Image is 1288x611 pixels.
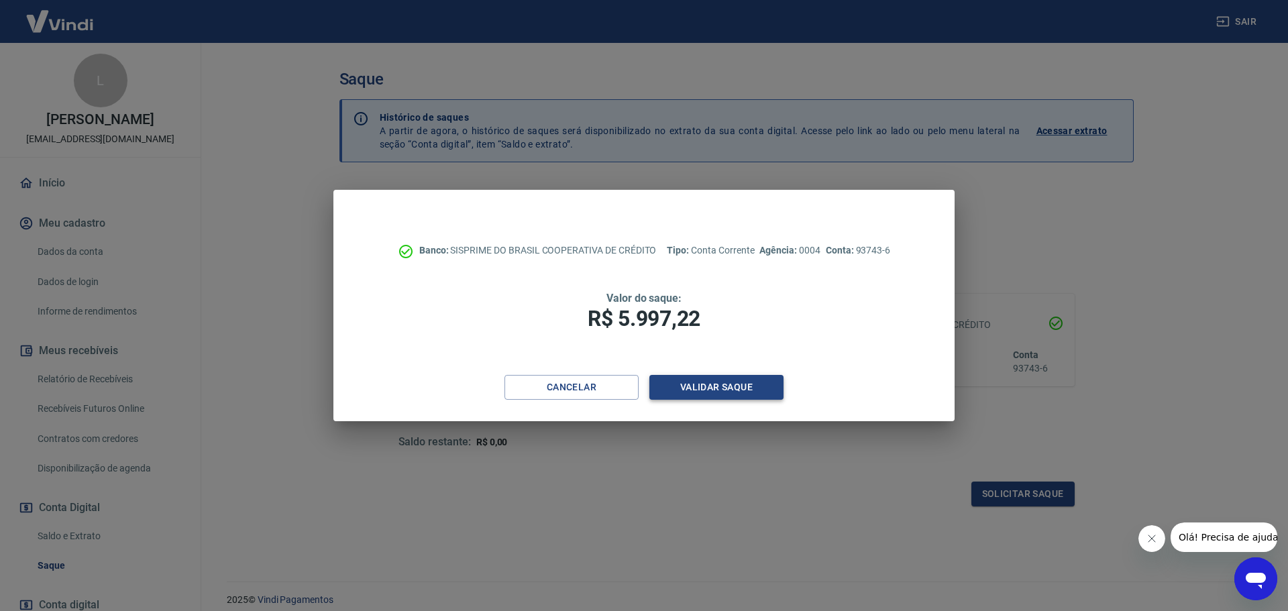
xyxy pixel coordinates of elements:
span: R$ 5.997,22 [588,306,700,331]
p: 93743-6 [826,243,890,258]
p: Conta Corrente [667,243,754,258]
button: Cancelar [504,375,639,400]
span: Valor do saque: [606,292,682,304]
p: SISPRIME DO BRASIL COOPERATIVA DE CRÉDITO [419,243,657,258]
span: Olá! Precisa de ajuda? [8,9,113,20]
iframe: Fechar mensagem [1138,525,1165,552]
span: Banco: [419,245,451,256]
p: 0004 [759,243,820,258]
span: Agência: [759,245,799,256]
span: Conta: [826,245,856,256]
iframe: Botão para abrir a janela de mensagens [1234,557,1277,600]
iframe: Mensagem da empresa [1171,522,1277,552]
button: Validar saque [649,375,784,400]
span: Tipo: [667,245,691,256]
